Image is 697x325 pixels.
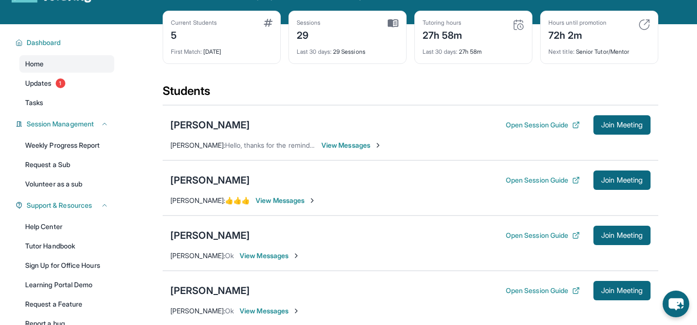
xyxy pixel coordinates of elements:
[506,120,580,130] button: Open Session Guide
[548,19,606,27] div: Hours until promotion
[423,48,457,55] span: Last 30 days :
[19,137,114,154] a: Weekly Progress Report
[171,27,217,42] div: 5
[638,19,650,31] img: card
[23,119,108,129] button: Session Management
[170,141,225,149] span: [PERSON_NAME] :
[601,177,643,183] span: Join Meeting
[601,288,643,294] span: Join Meeting
[171,19,217,27] div: Current Students
[27,38,61,47] span: Dashboard
[23,38,108,47] button: Dashboard
[264,19,273,27] img: card
[19,257,114,274] a: Sign Up for Office Hours
[25,78,52,88] span: Updates
[601,122,643,128] span: Join Meeting
[388,19,398,28] img: card
[297,42,398,56] div: 29 Sessions
[170,307,225,315] span: [PERSON_NAME] :
[27,119,94,129] span: Session Management
[240,251,300,261] span: View Messages
[225,307,234,315] span: Ok
[297,19,321,27] div: Sessions
[548,48,575,55] span: Next title :
[225,251,234,260] span: Ok
[225,141,316,149] span: Hello, thanks for the reminder
[593,281,651,300] button: Join Meeting
[506,286,580,295] button: Open Session Guide
[593,170,651,190] button: Join Meeting
[601,232,643,238] span: Join Meeting
[593,115,651,135] button: Join Meeting
[25,98,43,108] span: Tasks
[170,173,250,187] div: [PERSON_NAME]
[19,237,114,255] a: Tutor Handbook
[171,48,202,55] span: First Match :
[170,118,250,132] div: [PERSON_NAME]
[27,201,92,210] span: Support & Resources
[19,156,114,173] a: Request a Sub
[19,75,114,92] a: Updates1
[19,175,114,193] a: Volunteer as a sub
[374,141,382,149] img: Chevron-Right
[225,196,250,204] span: 👍👍👍
[256,196,316,205] span: View Messages
[170,196,225,204] span: [PERSON_NAME] :
[163,83,658,105] div: Students
[423,42,524,56] div: 27h 58m
[292,252,300,260] img: Chevron-Right
[19,55,114,73] a: Home
[292,307,300,315] img: Chevron-Right
[240,306,300,316] span: View Messages
[25,59,44,69] span: Home
[548,42,650,56] div: Senior Tutor/Mentor
[297,48,332,55] span: Last 30 days :
[170,229,250,242] div: [PERSON_NAME]
[513,19,524,31] img: card
[506,175,580,185] button: Open Session Guide
[321,140,382,150] span: View Messages
[423,19,463,27] div: Tutoring hours
[170,251,225,260] span: [PERSON_NAME] :
[297,27,321,42] div: 29
[548,27,606,42] div: 72h 2m
[19,218,114,235] a: Help Center
[308,197,316,204] img: Chevron-Right
[19,94,114,111] a: Tasks
[423,27,463,42] div: 27h 58m
[170,284,250,297] div: [PERSON_NAME]
[23,201,108,210] button: Support & Resources
[663,291,689,317] button: chat-button
[593,226,651,245] button: Join Meeting
[19,276,114,294] a: Learning Portal Demo
[19,295,114,313] a: Request a Feature
[171,42,273,56] div: [DATE]
[506,231,580,240] button: Open Session Guide
[56,78,65,88] span: 1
